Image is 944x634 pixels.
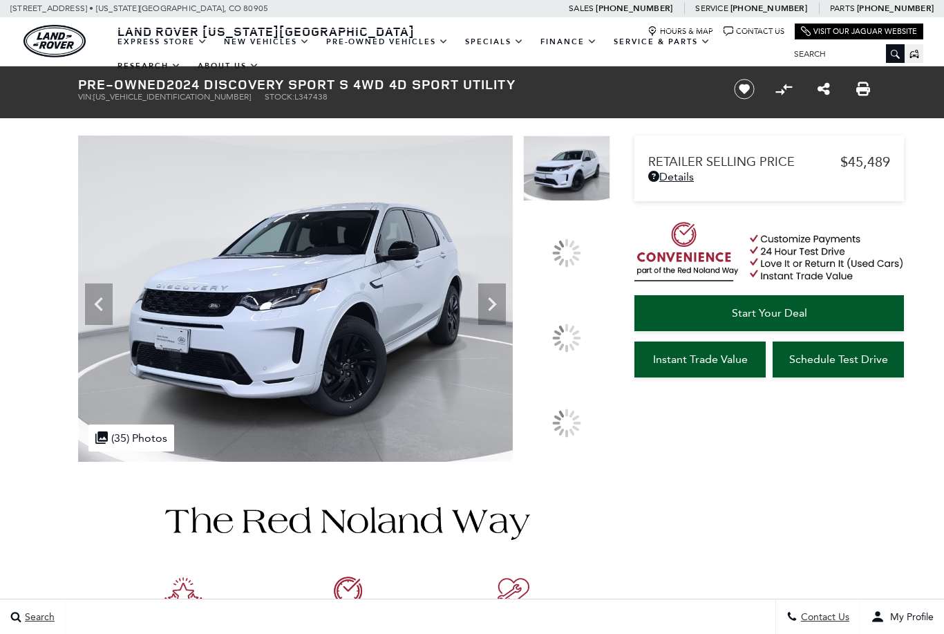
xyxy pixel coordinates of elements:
[830,3,855,13] span: Parts
[648,170,890,183] a: Details
[648,153,890,170] a: Retailer Selling Price $45,489
[773,79,794,100] button: Compare vehicle
[10,3,268,13] a: [STREET_ADDRESS] • [US_STATE][GEOGRAPHIC_DATA], CO 80905
[732,306,807,319] span: Start Your Deal
[695,3,728,13] span: Service
[729,78,759,100] button: Save vehicle
[109,30,784,78] nav: Main Navigation
[856,81,870,97] a: Print this Pre-Owned 2024 Discovery Sport S 4WD 4D Sport Utility
[818,81,830,97] a: Share this Pre-Owned 2024 Discovery Sport S 4WD 4D Sport Utility
[648,154,840,169] span: Retailer Selling Price
[860,599,944,634] button: user-profile-menu
[23,25,86,57] img: Land Rover
[318,30,457,54] a: Pre-Owned Vehicles
[457,30,532,54] a: Specials
[78,77,710,92] h1: 2024 Discovery Sport S 4WD 4D Sport Utility
[605,30,719,54] a: Service & Parts
[789,353,888,366] span: Schedule Test Drive
[78,92,93,102] span: VIN:
[784,46,905,62] input: Search
[648,26,713,37] a: Hours & Map
[797,611,849,623] span: Contact Us
[109,30,216,54] a: EXPRESS STORE
[634,342,766,377] a: Instant Trade Value
[294,92,328,102] span: L347438
[634,295,904,331] a: Start Your Deal
[569,3,594,13] span: Sales
[78,75,167,93] strong: Pre-Owned
[117,23,415,39] span: Land Rover [US_STATE][GEOGRAPHIC_DATA]
[189,54,267,78] a: About Us
[523,136,610,201] img: Used 2024 Fuji White Land Rover S image 1
[885,611,934,623] span: My Profile
[88,425,174,451] div: (35) Photos
[840,153,890,170] span: $45,489
[857,3,934,14] a: [PHONE_NUMBER]
[532,30,605,54] a: Finance
[21,611,55,623] span: Search
[724,26,784,37] a: Contact Us
[78,136,513,462] img: Used 2024 Fuji White Land Rover S image 1
[93,92,251,102] span: [US_VEHICLE_IDENTIFICATION_NUMBER]
[109,54,189,78] a: Research
[265,92,294,102] span: Stock:
[653,353,748,366] span: Instant Trade Value
[109,23,423,39] a: Land Rover [US_STATE][GEOGRAPHIC_DATA]
[773,342,904,377] a: Schedule Test Drive
[730,3,807,14] a: [PHONE_NUMBER]
[801,26,917,37] a: Visit Our Jaguar Website
[23,25,86,57] a: land-rover
[596,3,672,14] a: [PHONE_NUMBER]
[216,30,318,54] a: New Vehicles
